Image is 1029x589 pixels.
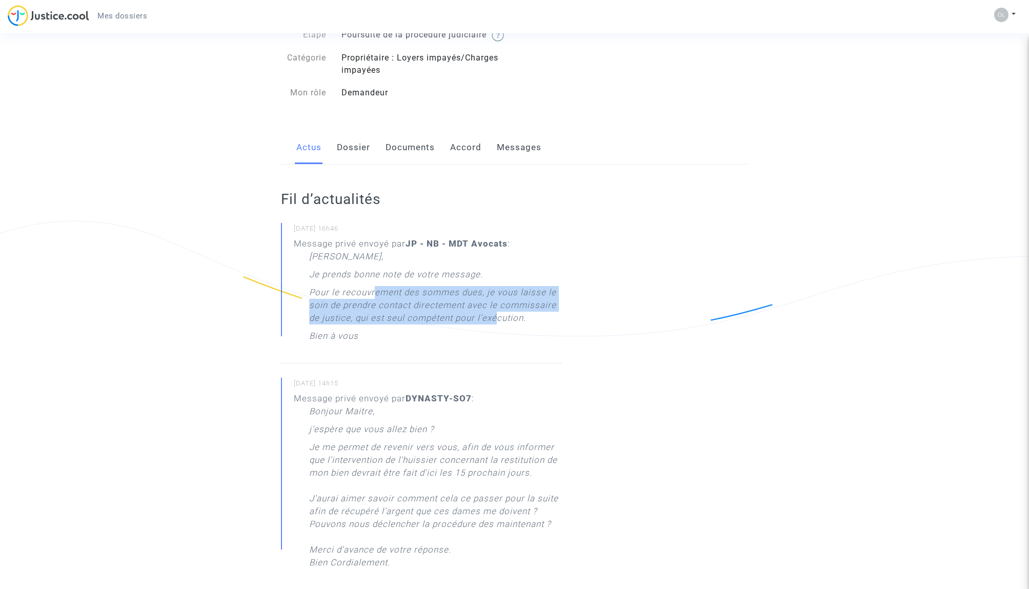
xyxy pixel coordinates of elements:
[994,8,1008,22] img: a2acf7685d694f38ce58130f40bea9d9
[406,238,508,249] b: JP - NB - MDT Avocats
[337,131,370,165] a: Dossier
[294,392,561,574] div: Message privé envoyé par :
[296,131,321,165] a: Actus
[281,190,561,208] h2: Fil d’actualités
[294,224,561,237] small: [DATE] 16h46
[294,379,561,392] small: [DATE] 14h15
[294,237,561,348] div: Message privé envoyé par :
[89,8,155,24] a: Mes dossiers
[386,131,435,165] a: Documents
[492,29,504,42] img: help.svg
[450,131,481,165] a: Accord
[309,405,375,423] p: Bonjour Maitre,
[273,29,334,42] div: Etape
[309,286,561,330] p: Pour le recouvrement des sommes dues, je vous laisse le soin de prendre contact directement avec ...
[334,52,515,76] div: Propriétaire : Loyers impayés/Charges impayées
[8,5,89,26] img: jc-logo.svg
[309,268,483,286] p: Je prends bonne note de votre message.
[497,131,541,165] a: Messages
[334,29,515,42] div: Poursuite de la procédure judiciaire
[273,52,334,76] div: Catégorie
[273,87,334,99] div: Mon rôle
[309,441,561,574] p: Je me permet de revenir vers vous, afin de vous informer que l'intervention de l'huissier concern...
[334,87,515,99] div: Demandeur
[406,393,472,403] b: DYNASTY-SO7
[97,11,147,21] span: Mes dossiers
[309,250,384,268] p: [PERSON_NAME],
[309,423,434,441] p: j'espère que vous allez bien ?
[309,330,358,348] p: Bien à vous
